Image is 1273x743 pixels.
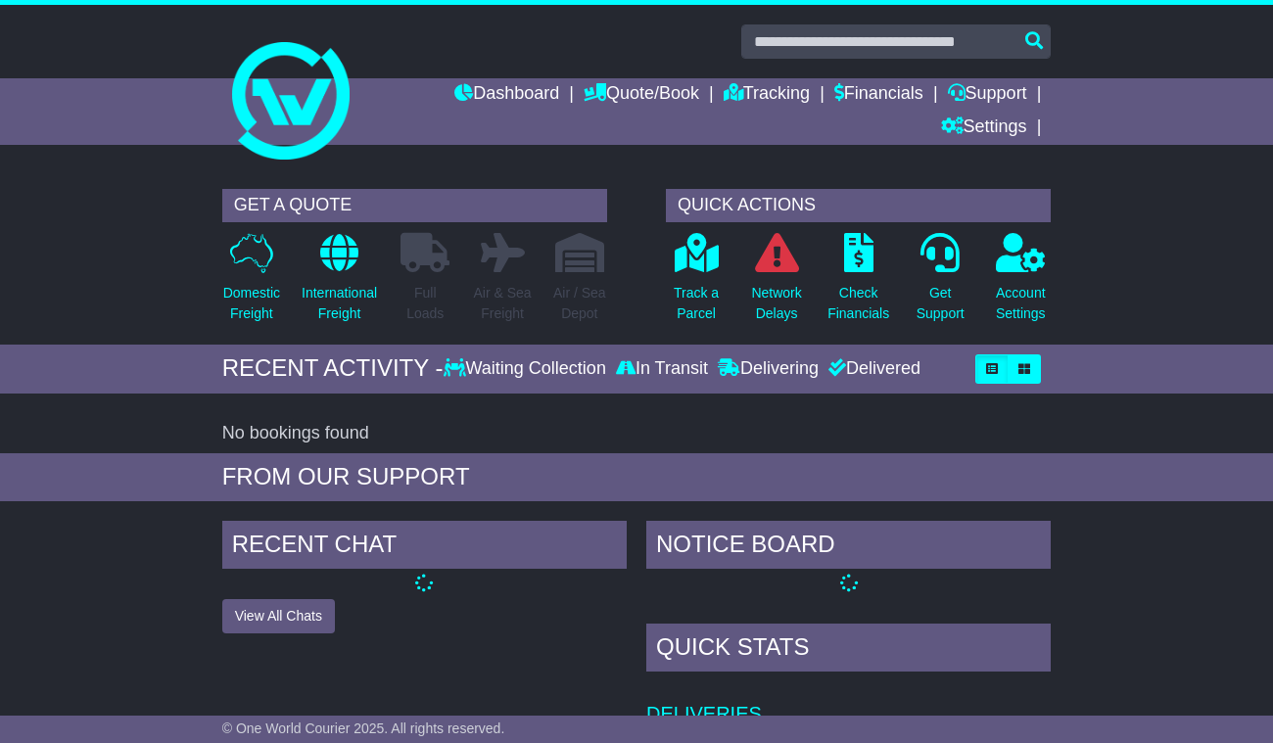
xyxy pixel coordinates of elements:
[222,189,607,222] div: GET A QUOTE
[834,78,923,112] a: Financials
[222,354,444,383] div: RECENT ACTIVITY -
[646,521,1051,574] div: NOTICE BOARD
[222,232,281,335] a: DomesticFreight
[222,423,1052,444] div: No bookings found
[666,189,1051,222] div: QUICK ACTIONS
[673,232,720,335] a: Track aParcel
[301,232,378,335] a: InternationalFreight
[948,78,1027,112] a: Support
[826,232,890,335] a: CheckFinancials
[751,283,801,324] p: Network Delays
[941,112,1027,145] a: Settings
[553,283,606,324] p: Air / Sea Depot
[223,283,280,324] p: Domestic Freight
[454,78,559,112] a: Dashboard
[611,358,713,380] div: In Transit
[222,720,505,736] span: © One World Courier 2025. All rights reserved.
[724,78,810,112] a: Tracking
[916,232,966,335] a: GetSupport
[713,358,824,380] div: Delivering
[646,624,1051,676] div: Quick Stats
[646,676,1051,726] td: Deliveries
[750,232,802,335] a: NetworkDelays
[401,283,449,324] p: Full Loads
[824,358,920,380] div: Delivered
[584,78,699,112] a: Quote/Book
[827,283,889,324] p: Check Financials
[995,232,1047,335] a: AccountSettings
[996,283,1046,324] p: Account Settings
[222,521,627,574] div: RECENT CHAT
[222,463,1052,491] div: FROM OUR SUPPORT
[674,283,719,324] p: Track a Parcel
[222,599,335,633] button: View All Chats
[302,283,377,324] p: International Freight
[917,283,965,324] p: Get Support
[444,358,611,380] div: Waiting Collection
[473,283,531,324] p: Air & Sea Freight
